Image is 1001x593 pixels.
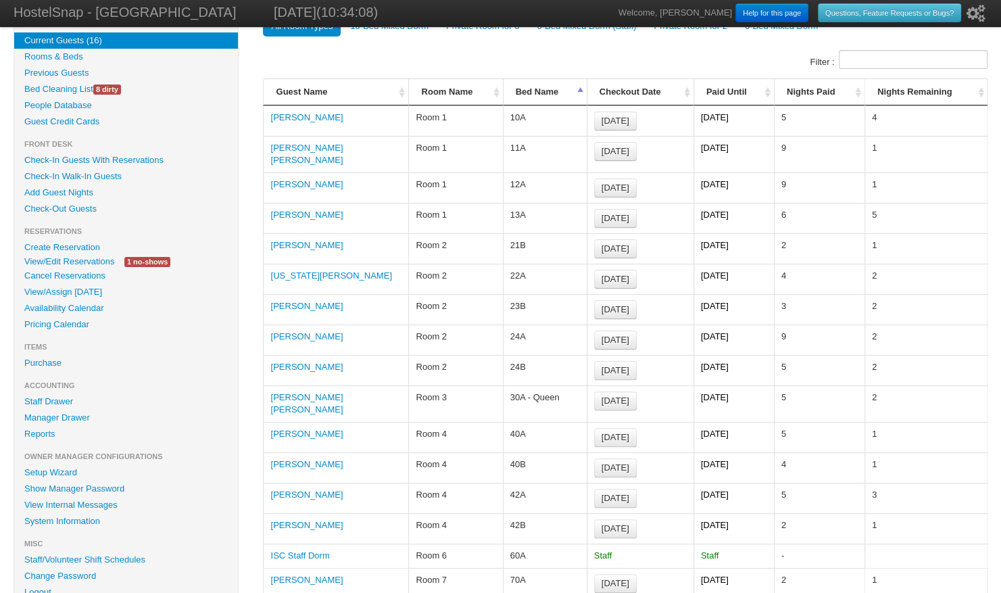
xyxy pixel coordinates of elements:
td: 2 [864,325,987,355]
td: 2 [864,355,987,385]
a: [DATE] [594,574,637,593]
td: Room 1 [408,105,502,136]
a: [DATE] [594,331,637,350]
td: 5 [774,483,864,513]
td: Room 1 [408,136,502,172]
td: 12A [503,172,587,203]
input: Filter : [839,50,987,69]
td: [DATE] [693,452,774,483]
td: Room 2 [408,264,502,294]
span: [DATE] [602,335,629,345]
span: [DATE] [602,116,629,126]
a: Help for this page [735,3,808,22]
td: Room 2 [408,294,502,325]
td: [DATE] [693,422,774,452]
a: [PERSON_NAME] [270,112,343,122]
span: [DATE] [602,146,629,156]
a: Staff/Volunteer Shift Schedules [14,552,238,568]
td: 10A [503,105,587,136]
td: [DATE] [693,294,774,325]
a: Reports [14,426,238,442]
a: [PERSON_NAME] [270,490,343,500]
th: Checkout Date: activate to sort column ascending [587,79,693,105]
td: 6 [774,203,864,233]
td: Room 4 [408,513,502,544]
a: [PERSON_NAME] [270,362,343,372]
span: [DATE] [602,243,629,254]
span: [DATE] [602,183,629,193]
td: 22A [503,264,587,294]
a: [DATE] [594,489,637,508]
td: 1 [864,233,987,264]
a: Check-Out Guests [14,201,238,217]
td: 5 [774,355,864,385]
a: [PERSON_NAME] [270,179,343,189]
span: [DATE] [602,523,629,533]
a: [PERSON_NAME] [PERSON_NAME] [270,143,343,165]
span: Staff [594,550,612,561]
td: 2 [864,264,987,294]
a: [DATE] [594,270,637,289]
a: [DATE] [594,179,637,197]
td: 40A [503,422,587,452]
a: [PERSON_NAME] [270,301,343,311]
a: Previous Guests [14,65,238,81]
a: [DATE] [594,142,637,161]
a: [PERSON_NAME] [270,210,343,220]
td: [DATE] [693,355,774,385]
a: System Information [14,513,238,529]
th: Guest Name: activate to sort column ascending [263,79,408,105]
td: 40B [503,452,587,483]
td: 9 [774,325,864,355]
a: People Database [14,97,238,114]
a: [PERSON_NAME] [PERSON_NAME] [270,392,343,414]
a: [PERSON_NAME] [270,575,343,585]
td: [DATE] [693,203,774,233]
td: 30A - Queen [503,385,587,422]
td: 4 [864,105,987,136]
a: View/Edit Reservations [14,254,124,268]
a: View Internal Messages [14,497,238,513]
a: Current Guests (16) [14,32,238,49]
td: 5 [774,385,864,422]
td: Room 4 [408,422,502,452]
a: [US_STATE][PERSON_NAME] [270,270,391,281]
td: Room 2 [408,355,502,385]
td: 24B [503,355,587,385]
td: [DATE] [693,105,774,136]
th: Bed Name: activate to sort column descending [503,79,587,105]
a: Rooms & Beds [14,49,238,65]
td: [DATE] [693,136,774,172]
li: Accounting [14,377,238,394]
span: [DATE] [602,432,629,442]
a: [PERSON_NAME] [270,240,343,250]
th: Paid Until: activate to sort column ascending [693,79,774,105]
td: Room 1 [408,172,502,203]
a: [DATE] [594,519,637,538]
a: Add Guest Nights [14,185,238,201]
span: [DATE] [602,493,629,503]
span: [DATE] [602,396,629,406]
td: Room 6 [408,544,502,568]
td: [DATE] [693,172,774,203]
td: Room 1 [408,203,502,233]
a: Staff Drawer [14,394,238,410]
td: 3 [864,483,987,513]
td: 2 [864,385,987,422]
td: 1 [864,422,987,452]
td: Room 3 [408,385,502,422]
i: Setup Wizard [967,5,985,22]
a: [PERSON_NAME] [270,520,343,530]
a: Manager Drawer [14,410,238,426]
li: Items [14,339,238,355]
a: [DATE] [594,300,637,319]
td: 60A [503,544,587,568]
td: [DATE] [693,325,774,355]
td: - [774,544,864,568]
td: [DATE] [693,233,774,264]
td: 2 [864,294,987,325]
td: [DATE] [693,264,774,294]
td: Room 4 [408,452,502,483]
a: View/Assign [DATE] [14,284,238,300]
td: 21B [503,233,587,264]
